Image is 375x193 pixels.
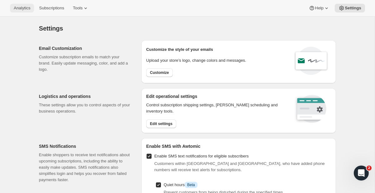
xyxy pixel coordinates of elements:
span: Settings [345,6,361,11]
span: Customize [150,70,169,75]
button: Analytics [10,4,34,12]
p: Enable shoppers to receive text notifications about upcoming subscriptions, including the ability... [39,152,131,183]
h2: Logistics and operations [39,93,131,99]
span: Enable SMS text notifications for eligible subscribers [154,154,249,158]
p: Upload your store’s logo, change colors and messages. [146,57,246,64]
button: Tools [69,4,92,12]
button: Edit settings [146,119,176,128]
span: Analytics [14,6,30,11]
p: Customize subscription emails to match your brand. Easily update messaging, color, and add a logo. [39,54,131,73]
span: Tools [73,6,82,11]
h2: SMS Notifications [39,143,131,149]
span: Settings [39,25,63,32]
p: Control subscription shipping settings, [PERSON_NAME] scheduling and inventory tools. [146,102,286,114]
span: Customers within [GEOGRAPHIC_DATA] and [GEOGRAPHIC_DATA], who have added phone numbers will recei... [154,161,325,172]
button: Help [305,4,333,12]
h2: Edit operational settings [146,93,286,99]
span: Quiet hours [164,182,197,187]
button: Subscriptions [35,4,68,12]
button: Customize [146,68,173,77]
p: Customize the style of your emails [146,46,213,53]
span: 2 [367,166,372,171]
button: Settings [335,4,365,12]
p: These settings allow you to control aspects of your business operations. [39,102,131,114]
iframe: Intercom live chat [354,166,369,181]
span: Subscriptions [39,6,64,11]
span: Beta [187,182,195,187]
h2: Enable SMS with Awtomic [146,143,331,149]
span: Help [315,6,323,11]
h2: Email Customization [39,45,131,51]
span: Edit settings [150,121,172,126]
